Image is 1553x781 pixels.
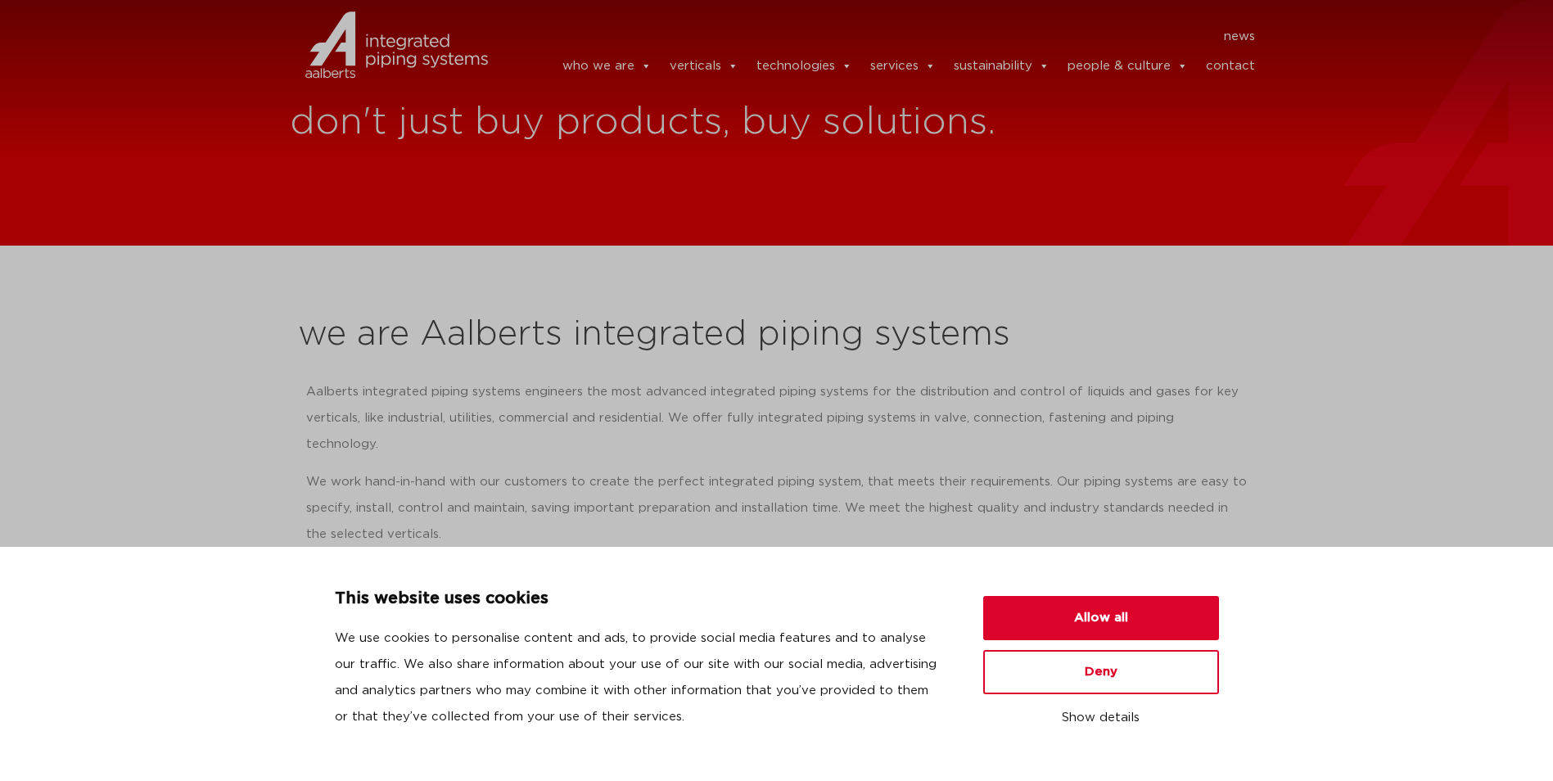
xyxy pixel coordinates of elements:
[983,650,1219,694] button: Deny
[562,50,652,83] a: who we are
[954,50,1050,83] a: sustainability
[298,315,1256,354] h2: we are Aalberts integrated piping systems
[756,50,852,83] a: technologies
[335,586,944,612] p: This website uses cookies
[306,379,1248,458] p: Aalberts integrated piping systems engineers the most advanced integrated piping systems for the ...
[335,625,944,730] p: We use cookies to personalise content and ads, to provide social media features and to analyse ou...
[983,704,1219,732] button: Show details
[983,596,1219,640] button: Allow all
[1224,24,1255,50] a: news
[1206,50,1255,83] a: contact
[870,50,936,83] a: services
[1068,50,1188,83] a: people & culture
[670,50,738,83] a: verticals
[512,24,1256,50] nav: Menu
[306,469,1248,548] p: We work hand-in-hand with our customers to create the perfect integrated piping system, that meet...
